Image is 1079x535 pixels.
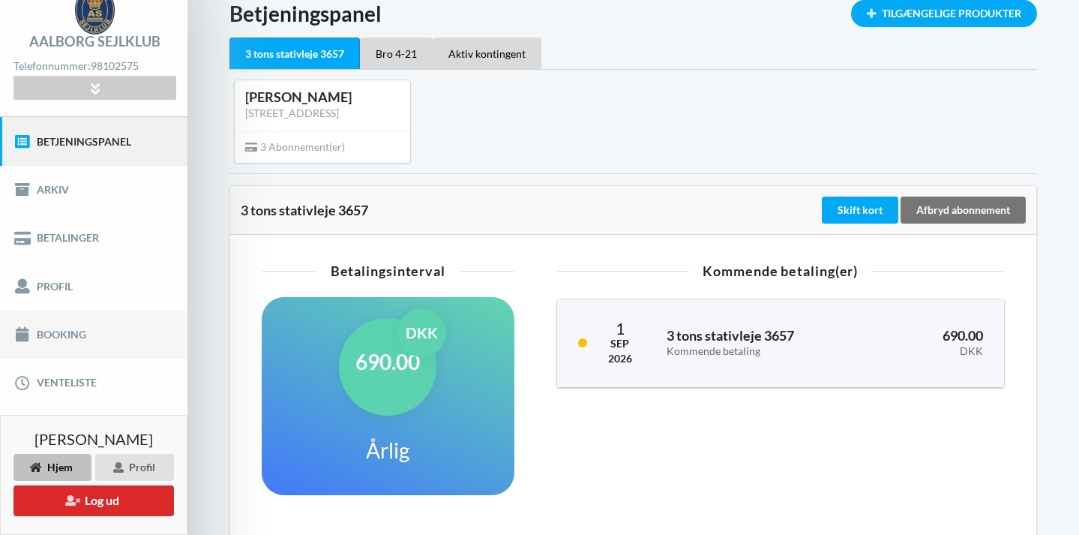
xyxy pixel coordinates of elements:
[397,308,446,357] div: DKK
[13,56,175,77] div: Telefonnummer:
[433,38,541,69] div: Aktiv kontingent
[667,327,858,357] h3: 3 tons stativleje 3657
[667,345,858,358] div: Kommende betaling
[822,197,898,224] div: Skift kort
[608,336,632,351] div: Sep
[13,485,174,516] button: Log ud
[901,197,1026,224] div: Afbryd abonnement
[879,327,983,357] h3: 690.00
[366,437,409,464] h1: Årlig
[608,320,632,336] div: 1
[91,59,139,72] strong: 98102575
[241,203,819,218] div: 3 tons stativleje 3657
[556,264,1005,278] div: Kommende betaling(er)
[360,38,433,69] div: Bro 4-21
[608,351,632,366] div: 2026
[355,348,420,375] h1: 690.00
[262,264,514,278] div: Betalingsinterval
[879,345,983,358] div: DKK
[245,140,345,153] span: 3 Abonnement(er)
[229,38,360,70] div: 3 tons stativleje 3657
[29,35,160,48] div: Aalborg Sejlklub
[95,454,174,481] div: Profil
[13,454,91,481] div: Hjem
[245,107,339,119] a: [STREET_ADDRESS]
[245,89,400,106] div: [PERSON_NAME]
[34,431,153,446] span: [PERSON_NAME]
